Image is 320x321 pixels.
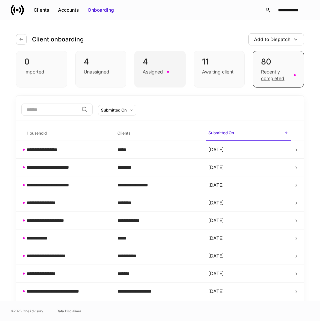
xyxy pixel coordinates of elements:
div: 80Recently completed [253,51,304,88]
div: 80 [261,56,296,67]
td: [DATE] [203,159,294,176]
div: Add to Dispatch [254,36,290,43]
h6: Submitted On [208,130,234,136]
div: 11Awaiting client [194,51,245,88]
div: Clients [34,7,49,13]
div: 0Imported [16,51,67,88]
button: Onboarding [83,5,118,15]
button: Accounts [54,5,83,15]
span: Submitted On [206,126,291,141]
div: 11 [202,56,237,67]
div: Onboarding [88,7,114,13]
div: 4 [84,56,118,67]
div: 4Assigned [134,51,186,88]
div: Awaiting client [202,68,234,75]
h4: Client onboarding [32,35,84,43]
div: 4Unassigned [75,51,127,88]
div: Accounts [58,7,79,13]
div: 4 [143,56,177,67]
td: [DATE] [203,212,294,229]
div: Recently completed [261,68,290,82]
h6: Household [27,130,47,136]
span: © 2025 OneAdvisory [11,308,43,314]
span: Clients [115,127,200,140]
div: Assigned [143,68,163,75]
button: Add to Dispatch [248,33,304,45]
div: Submitted On [101,107,127,113]
div: 0 [24,56,59,67]
div: Unassigned [84,68,109,75]
td: [DATE] [203,265,294,283]
td: [DATE] [203,194,294,212]
span: Household [24,127,109,140]
a: Data Disclaimer [57,308,81,314]
td: [DATE] [203,229,294,247]
div: Imported [24,68,44,75]
button: Submitted On [98,105,136,116]
td: [DATE] [203,141,294,159]
td: [DATE] [203,300,294,318]
td: [DATE] [203,176,294,194]
td: [DATE] [203,247,294,265]
td: [DATE] [203,283,294,300]
h6: Clients [117,130,130,136]
button: Clients [29,5,54,15]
